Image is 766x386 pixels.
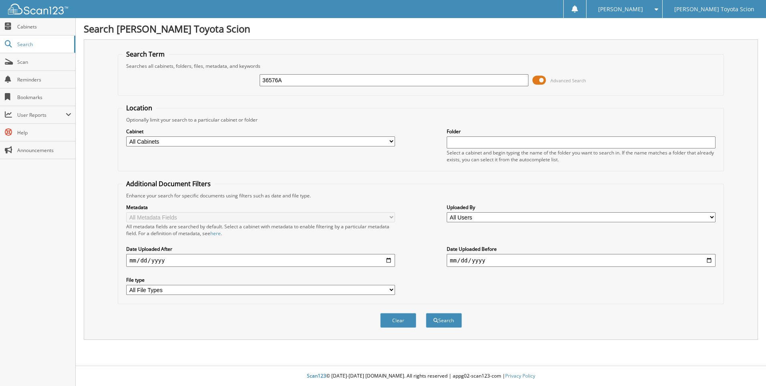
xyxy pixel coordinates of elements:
[447,128,716,135] label: Folder
[126,204,395,211] label: Metadata
[126,246,395,252] label: Date Uploaded After
[122,104,156,112] legend: Location
[447,149,716,163] div: Select a cabinet and begin typing the name of the folder you want to search in. If the name match...
[17,94,71,101] span: Bookmarks
[126,276,395,283] label: File type
[17,76,71,83] span: Reminders
[726,347,766,386] iframe: Chat Widget
[674,7,754,12] span: [PERSON_NAME] Toyota Scion
[307,372,326,379] span: Scan123
[84,22,758,35] h1: Search [PERSON_NAME] Toyota Scion
[17,112,66,118] span: User Reports
[122,50,169,59] legend: Search Term
[126,128,395,135] label: Cabinet
[210,230,221,237] a: here
[8,4,68,14] img: scan123-logo-white.svg
[17,147,71,154] span: Announcements
[17,23,71,30] span: Cabinets
[122,116,720,123] div: Optionally limit your search to a particular cabinet or folder
[550,77,586,83] span: Advanced Search
[447,204,716,211] label: Uploaded By
[122,63,720,69] div: Searches all cabinets, folders, files, metadata, and keywords
[426,313,462,328] button: Search
[505,372,535,379] a: Privacy Policy
[447,246,716,252] label: Date Uploaded Before
[126,254,395,267] input: start
[122,192,720,199] div: Enhance your search for specific documents using filters such as date and file type.
[17,41,70,48] span: Search
[447,254,716,267] input: end
[122,179,215,188] legend: Additional Document Filters
[598,7,643,12] span: [PERSON_NAME]
[76,366,766,386] div: © [DATE]-[DATE] [DOMAIN_NAME]. All rights reserved | appg02-scan123-com |
[380,313,416,328] button: Clear
[126,223,395,237] div: All metadata fields are searched by default. Select a cabinet with metadata to enable filtering b...
[17,59,71,65] span: Scan
[17,129,71,136] span: Help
